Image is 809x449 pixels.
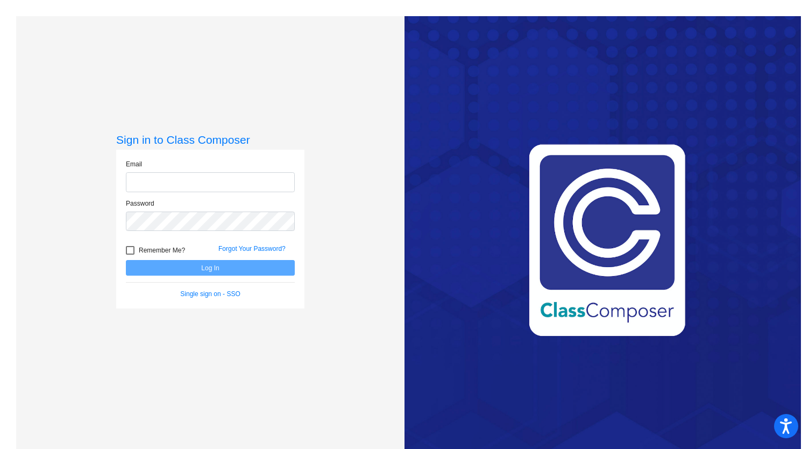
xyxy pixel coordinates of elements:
span: Remember Me? [139,244,185,257]
label: Email [126,159,142,169]
button: Log In [126,260,295,276]
h3: Sign in to Class Composer [116,133,304,146]
a: Forgot Your Password? [218,245,286,252]
label: Password [126,199,154,208]
a: Single sign on - SSO [180,290,240,298]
